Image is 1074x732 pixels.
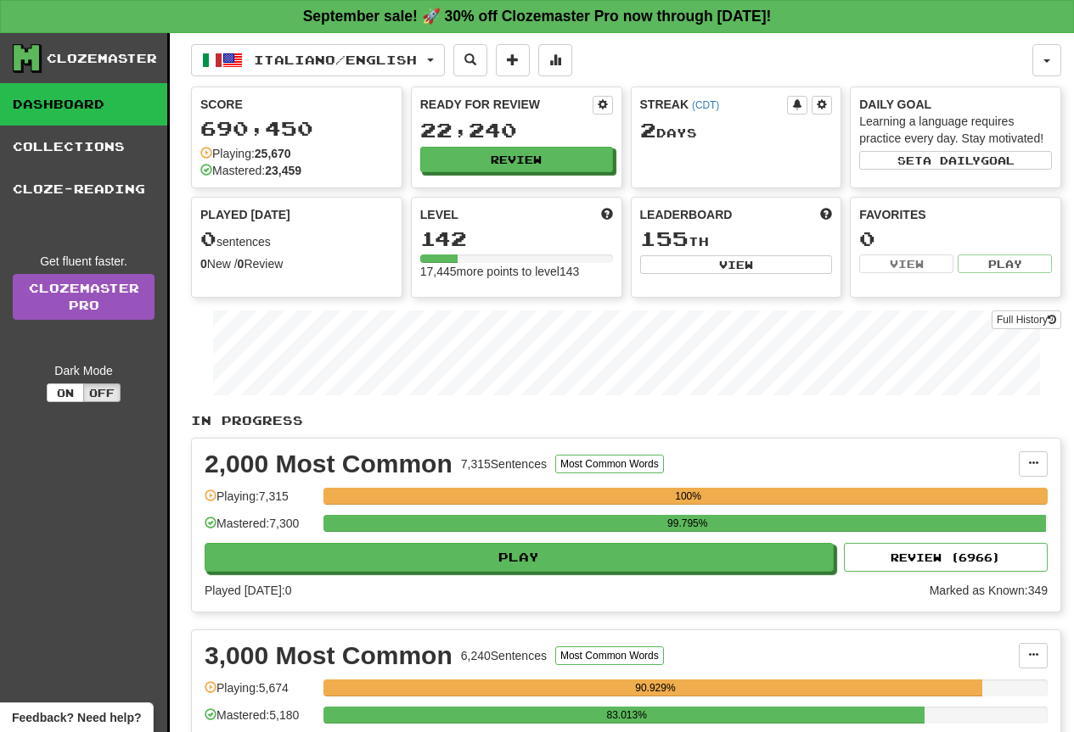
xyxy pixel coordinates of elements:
[640,96,788,113] div: Streak
[859,228,1052,249] div: 0
[555,646,664,665] button: Most Common Words
[205,451,453,477] div: 2,000 Most Common
[461,647,547,664] div: 6,240 Sentences
[461,455,547,472] div: 7,315 Sentences
[205,584,291,597] span: Played [DATE]: 0
[420,228,613,249] div: 142
[640,118,656,142] span: 2
[923,154,981,166] span: a daily
[640,120,833,142] div: Day s
[453,44,487,76] button: Search sentences
[205,515,315,543] div: Mastered: 7,300
[200,162,301,179] div: Mastered:
[859,151,1052,170] button: Seta dailygoal
[329,679,981,696] div: 90.929%
[329,515,1046,532] div: 99.795%
[692,99,719,111] a: (CDT)
[13,274,155,320] a: ClozemasterPro
[205,543,834,572] button: Play
[191,44,445,76] button: Italiano/English
[238,257,245,271] strong: 0
[255,147,291,160] strong: 25,670
[958,254,1052,273] button: Play
[538,44,572,76] button: More stats
[640,226,689,250] span: 155
[859,254,953,273] button: View
[83,383,121,402] button: Off
[820,206,832,223] span: This week in points, UTC
[555,455,664,473] button: Most Common Words
[13,362,155,379] div: Dark Mode
[640,255,833,274] button: View
[47,383,84,402] button: On
[992,310,1061,329] button: Full History
[844,543,1048,572] button: Review (6966)
[859,113,1052,147] div: Learning a language requires practice every day. Stay motivated!
[859,206,1052,223] div: Favorites
[200,228,393,250] div: sentences
[930,582,1048,599] div: Marked as Known: 349
[265,164,301,177] strong: 23,459
[200,96,393,113] div: Score
[205,488,315,516] div: Playing: 7,315
[200,226,216,250] span: 0
[200,257,207,271] strong: 0
[420,206,458,223] span: Level
[254,53,417,67] span: Italiano / English
[601,206,613,223] span: Score more points to level up
[13,253,155,270] div: Get fluent faster.
[191,412,1061,429] p: In Progress
[640,206,733,223] span: Leaderboard
[859,96,1052,113] div: Daily Goal
[329,488,1048,505] div: 100%
[205,679,315,707] div: Playing: 5,674
[200,118,393,139] div: 690,450
[496,44,530,76] button: Add sentence to collection
[200,206,290,223] span: Played [DATE]
[205,643,453,668] div: 3,000 Most Common
[420,96,593,113] div: Ready for Review
[12,709,141,726] span: Open feedback widget
[47,50,157,67] div: Clozemaster
[420,120,613,141] div: 22,240
[329,707,925,724] div: 83.013%
[303,8,772,25] strong: September sale! 🚀 30% off Clozemaster Pro now through [DATE]!
[420,147,613,172] button: Review
[420,263,613,280] div: 17,445 more points to level 143
[640,228,833,250] div: th
[200,255,393,272] div: New / Review
[200,145,291,162] div: Playing:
